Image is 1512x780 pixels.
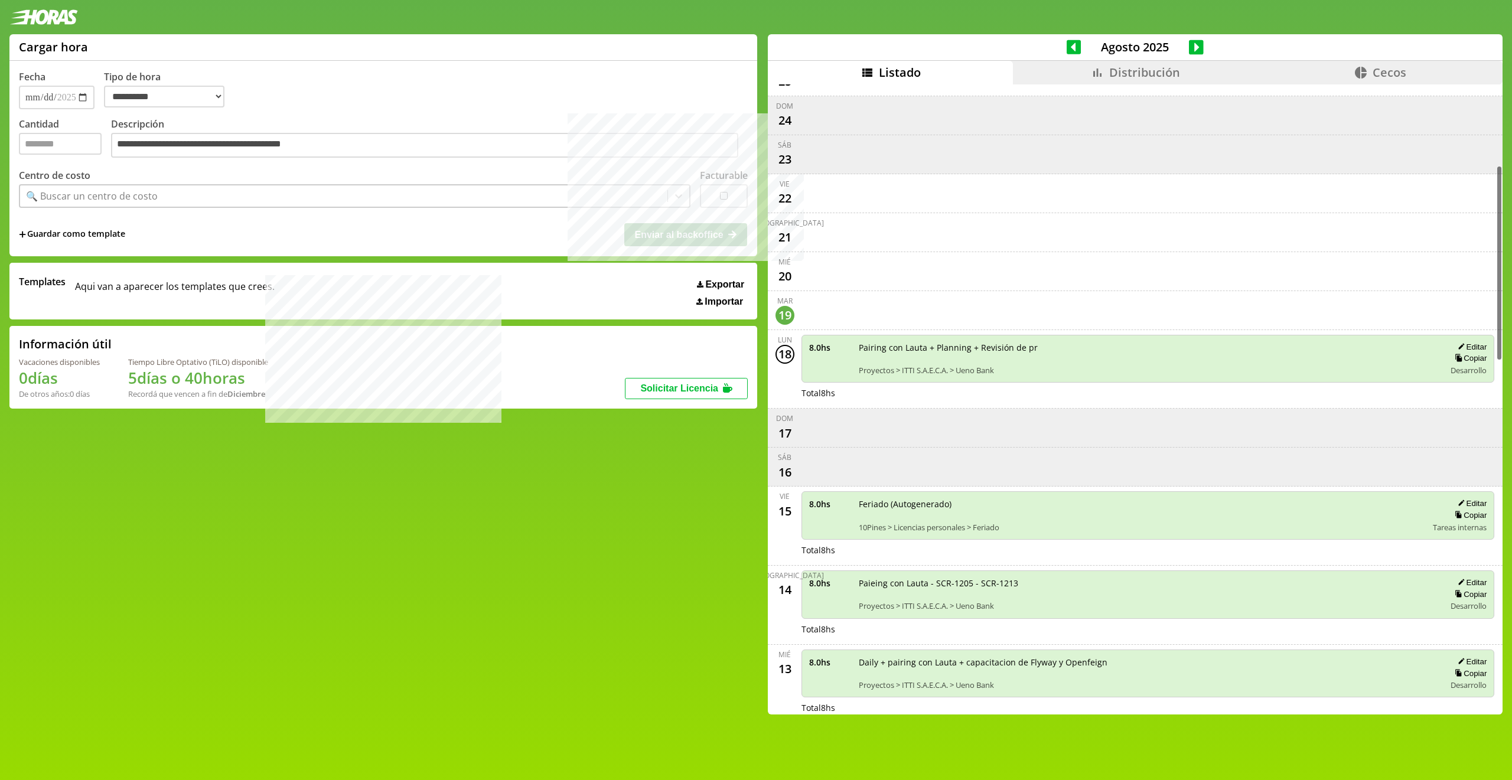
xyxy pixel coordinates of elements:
label: Fecha [19,70,45,83]
div: Tiempo Libre Optativo (TiLO) disponible [128,357,268,367]
div: Total 8 hs [801,624,1495,635]
span: Cecos [1373,64,1406,80]
button: Editar [1454,342,1487,352]
div: vie [780,491,790,501]
span: 10Pines > Licencias personales > Feriado [859,522,1425,533]
div: scrollable content [768,84,1503,713]
span: Daily + pairing con Lauta + capacitacion de Flyway y Openfeign [859,657,1438,668]
span: Aqui van a aparecer los templates que crees. [75,275,275,307]
div: 22 [775,189,794,208]
span: Proyectos > ITTI S.A.E.C.A. > Ueno Bank [859,600,1438,611]
span: Agosto 2025 [1081,39,1189,55]
span: 8.0 hs [809,577,850,589]
div: Total 8 hs [801,702,1495,713]
span: 8.0 hs [809,342,850,353]
div: vie [780,179,790,189]
span: 8.0 hs [809,657,850,668]
button: Editar [1454,498,1487,508]
div: 14 [775,580,794,599]
div: mar [777,296,793,306]
button: Exportar [693,279,748,291]
span: 8.0 hs [809,498,850,510]
button: Solicitar Licencia [625,378,748,399]
div: dom [776,101,793,111]
span: Templates [19,275,66,288]
button: Copiar [1451,668,1487,678]
div: [DEMOGRAPHIC_DATA] [746,218,824,228]
img: logotipo [9,9,78,25]
span: Distribución [1109,64,1180,80]
span: Desarrollo [1451,365,1487,376]
div: 20 [775,267,794,286]
span: Tareas internas [1433,522,1487,533]
div: sáb [778,140,791,150]
span: Importar [705,296,743,307]
div: mié [778,257,791,267]
div: 17 [775,423,794,442]
span: Exportar [705,279,744,290]
textarea: Descripción [111,133,738,158]
label: Descripción [111,118,748,161]
div: 21 [775,228,794,247]
span: Feriado (Autogenerado) [859,498,1425,510]
input: Cantidad [19,133,102,155]
div: Vacaciones disponibles [19,357,100,367]
div: sáb [778,452,791,462]
div: 24 [775,111,794,130]
div: lun [778,335,792,345]
div: 23 [775,150,794,169]
b: Diciembre [227,389,265,399]
h1: Cargar hora [19,39,88,55]
span: +Guardar como template [19,228,125,241]
span: Solicitar Licencia [640,383,718,393]
div: De otros años: 0 días [19,389,100,399]
div: 16 [775,462,794,481]
h1: 5 días o 40 horas [128,367,268,389]
label: Tipo de hora [104,70,234,109]
label: Cantidad [19,118,111,161]
div: Recordá que vencen a fin de [128,389,268,399]
span: Pairing con Lauta + Planning + Revisión de pr [859,342,1438,353]
button: Copiar [1451,353,1487,363]
label: Facturable [700,169,748,182]
span: Proyectos > ITTI S.A.E.C.A. > Ueno Bank [859,680,1438,690]
button: Editar [1454,657,1487,667]
select: Tipo de hora [104,86,224,107]
div: 13 [775,660,794,678]
span: Desarrollo [1451,600,1487,611]
div: 15 [775,501,794,520]
h1: 0 días [19,367,100,389]
span: Proyectos > ITTI S.A.E.C.A. > Ueno Bank [859,365,1438,376]
div: [DEMOGRAPHIC_DATA] [746,570,824,580]
div: 18 [775,345,794,364]
label: Centro de costo [19,169,90,182]
span: Paieing con Lauta - SCR-1205 - SCR-1213 [859,577,1438,589]
h2: Información útil [19,336,112,352]
button: Copiar [1451,510,1487,520]
button: Copiar [1451,589,1487,599]
div: Total 8 hs [801,544,1495,556]
div: dom [776,413,793,423]
div: 🔍 Buscar un centro de costo [26,190,158,203]
span: Listado [879,64,921,80]
span: + [19,228,26,241]
div: 19 [775,306,794,325]
span: Desarrollo [1451,680,1487,690]
div: Total 8 hs [801,387,1495,399]
div: mié [778,650,791,660]
button: Editar [1454,577,1487,588]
